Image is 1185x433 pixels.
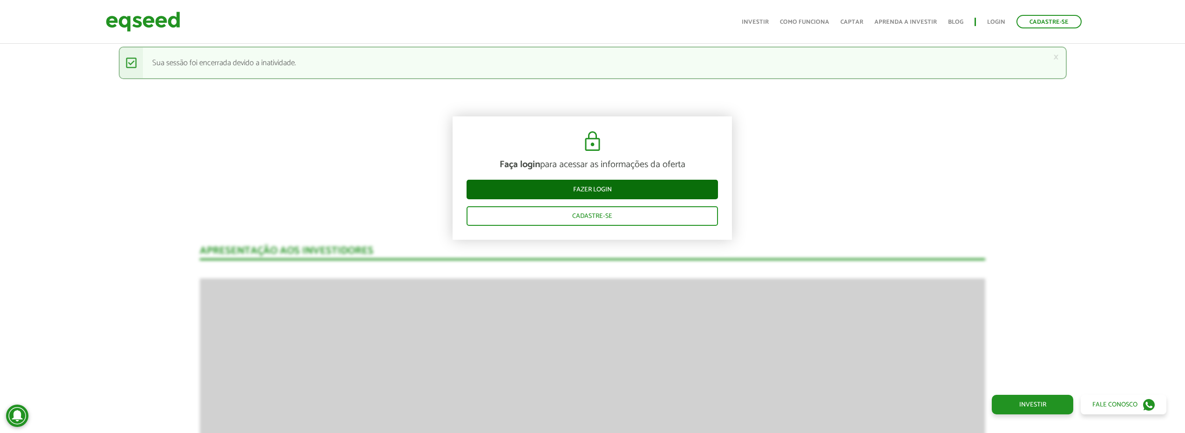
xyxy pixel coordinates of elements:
img: cadeado.svg [581,130,604,153]
div: Sua sessão foi encerrada devido a inatividade. [119,47,1067,79]
p: para acessar as informações da oferta [467,159,718,170]
a: Fale conosco [1081,395,1166,414]
strong: Faça login [500,157,540,172]
a: Investir [742,19,769,25]
a: Aprenda a investir [874,19,937,25]
a: Login [987,19,1005,25]
a: Captar [840,19,863,25]
a: Investir [992,395,1073,414]
a: × [1053,52,1059,62]
img: EqSeed [106,9,180,34]
a: Como funciona [780,19,829,25]
a: Cadastre-se [1016,15,1082,28]
a: Blog [948,19,963,25]
a: Fazer login [467,180,718,199]
a: Cadastre-se [467,206,718,226]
